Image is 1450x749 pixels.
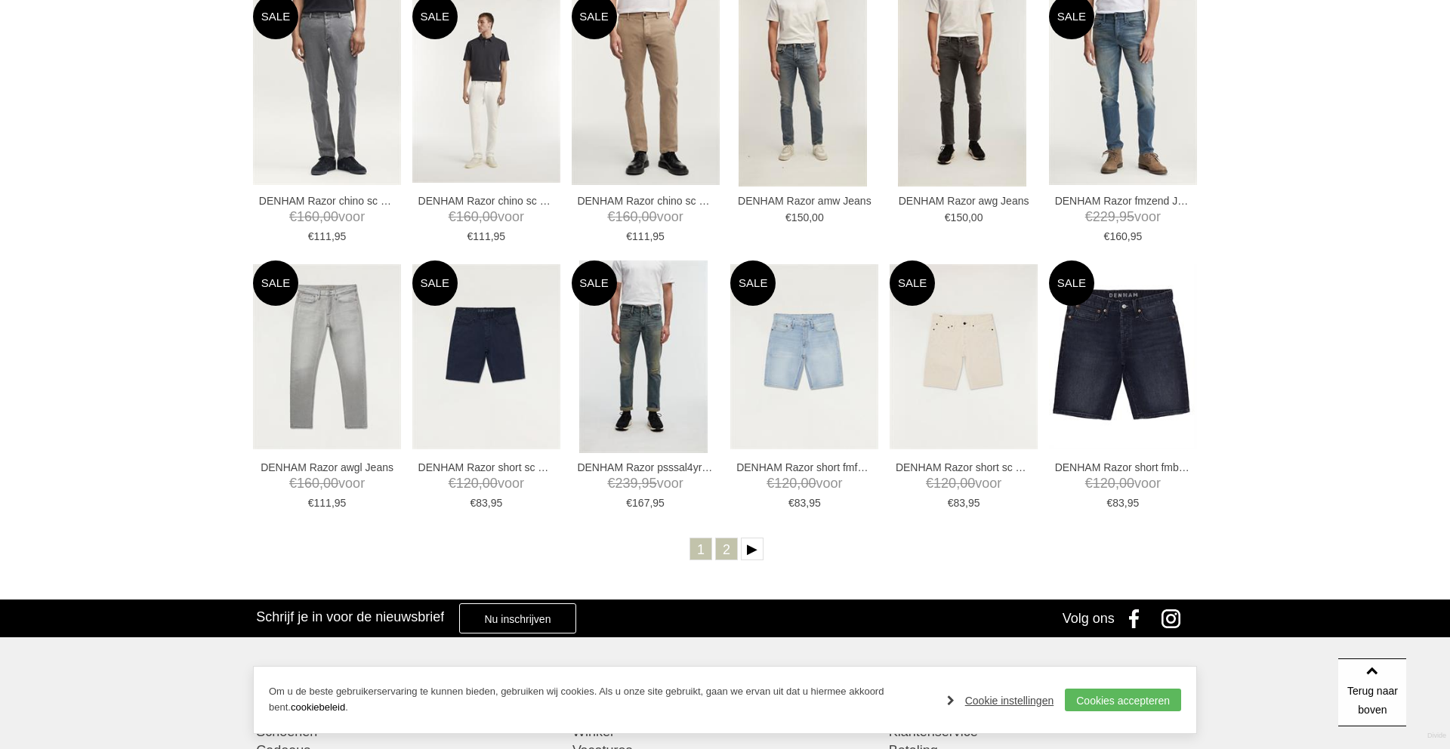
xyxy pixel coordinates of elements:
[812,211,824,223] span: 00
[335,230,347,242] span: 95
[960,476,975,491] span: 00
[649,497,652,509] span: ,
[314,230,332,242] span: 111
[1093,209,1115,224] span: 229
[1427,726,1446,745] a: Divide
[632,497,649,509] span: 167
[259,461,395,474] a: DENHAM Razor awgl Jeans
[948,497,954,509] span: €
[456,476,479,491] span: 120
[947,689,1054,712] a: Cookie instellingen
[801,476,816,491] span: 00
[1112,497,1125,509] span: 83
[418,474,554,493] span: voor
[323,209,338,224] span: 00
[473,230,490,242] span: 111
[577,461,713,474] a: DENHAM Razor psssal4yr Jeans
[319,476,323,491] span: ,
[332,497,335,509] span: ,
[806,497,809,509] span: ,
[608,476,615,491] span: €
[626,497,632,509] span: €
[615,476,638,491] span: 239
[896,194,1032,208] a: DENHAM Razor awg Jeans
[809,497,821,509] span: 95
[291,701,345,713] a: cookiebeleid
[470,497,476,509] span: €
[926,476,933,491] span: €
[494,230,506,242] span: 95
[626,230,632,242] span: €
[449,209,456,224] span: €
[736,461,872,474] a: DENHAM Razor short fmfbi Shorts
[418,461,554,474] a: DENHAM Razor short sc Shorts
[259,194,395,208] a: DENHAM Razor chino sc Broeken en Pantalons
[1063,600,1115,637] div: Volg ons
[1085,476,1093,491] span: €
[809,211,812,223] span: ,
[736,194,872,208] a: DENHAM Razor amw Jeans
[1131,230,1143,242] span: 95
[1085,209,1093,224] span: €
[968,497,980,509] span: 95
[1118,600,1156,637] a: Facebook
[335,497,347,509] span: 95
[1055,474,1191,493] span: voor
[741,538,764,560] a: Volgende
[1109,230,1127,242] span: 160
[785,211,791,223] span: €
[632,230,649,242] span: 111
[323,476,338,491] span: 00
[1338,658,1406,726] a: Terug naar boven
[412,264,560,449] img: DENHAM Razor short sc Shorts
[933,476,956,491] span: 120
[314,497,332,509] span: 111
[774,476,797,491] span: 120
[971,211,983,223] span: 00
[577,194,713,208] a: DENHAM Razor chino sc Broeken en Pantalons
[297,209,319,224] span: 160
[1119,476,1134,491] span: 00
[615,209,638,224] span: 160
[269,684,932,716] p: Om u de beste gebruikerservaring te kunnen bieden, gebruiken wij cookies. Als u onze site gebruik...
[479,209,483,224] span: ,
[319,209,323,224] span: ,
[259,208,395,227] span: voor
[1104,230,1110,242] span: €
[890,264,1038,449] img: DENHAM Razor short sc Shorts
[730,264,878,449] img: DENHAM Razor short fmfbi Shorts
[652,497,665,509] span: 95
[483,209,498,224] span: 00
[259,474,395,493] span: voor
[577,474,713,493] span: voor
[954,497,966,509] span: 83
[715,538,738,560] a: 2
[289,476,297,491] span: €
[1125,497,1128,509] span: ,
[418,194,554,208] a: DENHAM Razor chino sc Broeken en Pantalons
[1128,230,1131,242] span: ,
[297,476,319,491] span: 160
[788,497,794,509] span: €
[642,476,657,491] span: 95
[476,497,488,509] span: 83
[608,209,615,224] span: €
[642,209,657,224] span: 00
[308,230,314,242] span: €
[1119,209,1134,224] span: 95
[945,211,951,223] span: €
[1049,264,1197,449] img: DENHAM Razor short fmbb Shorts
[459,603,575,633] a: Nu inschrijven
[1115,476,1119,491] span: ,
[896,461,1032,474] a: DENHAM Razor short sc Shorts
[896,474,1032,493] span: voor
[253,264,401,449] img: DENHAM Razor awgl Jeans
[1055,208,1191,227] span: voor
[791,211,809,223] span: 150
[332,230,335,242] span: ,
[479,476,483,491] span: ,
[1128,497,1140,509] span: 95
[649,230,652,242] span: ,
[491,230,494,242] span: ,
[965,497,968,509] span: ,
